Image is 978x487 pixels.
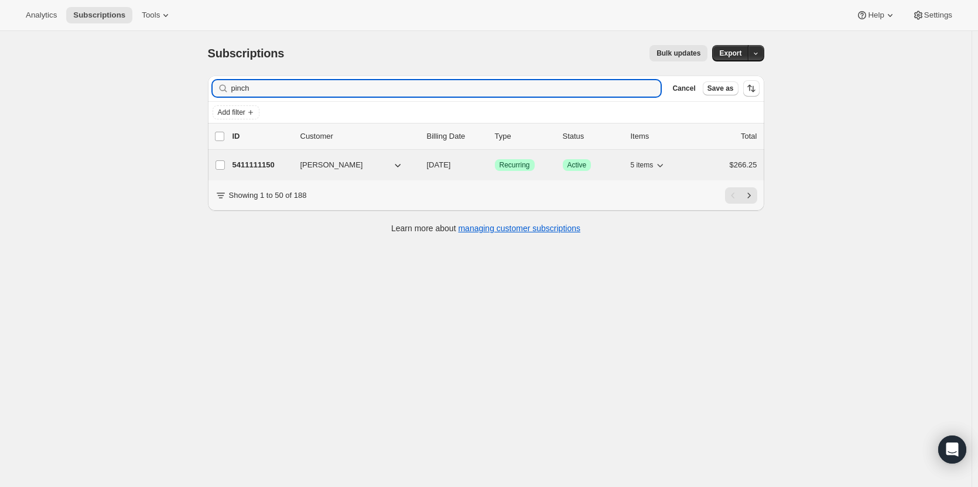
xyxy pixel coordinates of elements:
span: Cancel [672,84,695,93]
div: Items [631,131,689,142]
span: Recurring [500,160,530,170]
span: Active [567,160,587,170]
span: Settings [924,11,952,20]
button: Subscriptions [66,7,132,23]
span: $266.25 [730,160,757,169]
span: Subscriptions [208,47,285,60]
p: Customer [300,131,418,142]
button: Settings [905,7,959,23]
p: Status [563,131,621,142]
span: 5 items [631,160,654,170]
button: Save as [703,81,738,95]
p: 5411111150 [232,159,291,171]
button: 5 items [631,157,666,173]
span: [DATE] [427,160,451,169]
button: Export [712,45,748,61]
span: Add filter [218,108,245,117]
button: Analytics [19,7,64,23]
div: Type [495,131,553,142]
div: 5411111150[PERSON_NAME][DATE]SuccessRecurringSuccessActive5 items$266.25 [232,157,757,173]
span: [PERSON_NAME] [300,159,363,171]
p: Billing Date [427,131,485,142]
span: Export [719,49,741,58]
p: Learn more about [391,222,580,234]
button: Help [849,7,902,23]
div: IDCustomerBilling DateTypeStatusItemsTotal [232,131,757,142]
button: Tools [135,7,179,23]
p: Showing 1 to 50 of 188 [229,190,307,201]
button: Sort the results [743,80,760,97]
button: [PERSON_NAME] [293,156,411,174]
a: managing customer subscriptions [458,224,580,233]
span: Tools [142,11,160,20]
p: Total [741,131,757,142]
button: Bulk updates [649,45,707,61]
span: Analytics [26,11,57,20]
nav: Pagination [725,187,757,204]
span: Subscriptions [73,11,125,20]
span: Help [868,11,884,20]
button: Cancel [668,81,700,95]
button: Next [741,187,757,204]
input: Filter subscribers [231,80,661,97]
div: Open Intercom Messenger [938,435,966,464]
button: Add filter [213,105,259,119]
p: ID [232,131,291,142]
span: Bulk updates [656,49,700,58]
span: Save as [707,84,734,93]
